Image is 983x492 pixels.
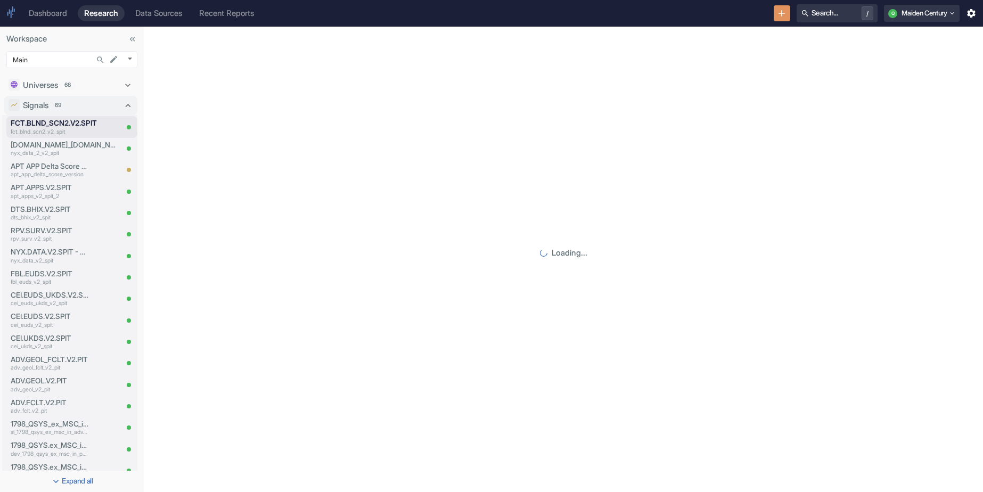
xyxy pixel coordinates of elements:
[193,5,260,21] a: Recent Reports
[11,450,88,458] p: dev_1798_qsys_ex_msc_in_psb_v2_pit
[797,4,878,22] button: Search.../
[4,76,137,95] div: Universes68
[11,118,117,128] p: FCT.BLND_SCN2.V2.SPIT
[11,354,88,365] p: ADV.GEOL_FCLT.V2.PIT
[11,333,88,343] p: CEI.UKDS.V2.SPIT
[11,333,88,351] a: CEI.UKDS.V2.SPITcei_ukds_v2_spit
[11,462,88,472] p: 1798_QSYS.ex_MSC_in_ADV.V2.PIT
[11,419,88,429] p: 1798_QSYS_ex_MSC_in_ADV_GEOL.V2.PIT
[125,32,140,46] button: Collapse Sidebar
[11,311,88,329] a: CEI.EUDS.V2.SPITcei_euds_v2_spit
[11,375,88,393] a: ADV.GEOL.V2.PITadv_geol_v2_pit
[11,204,88,222] a: DTS.BHIX.V2.SPITdts_bhix_v2_spit
[552,247,587,259] p: Loading...
[11,257,88,265] p: nyx_data_v2_spit
[84,9,118,18] div: Research
[2,473,142,490] button: Expand all
[11,290,88,308] a: CEI.EUDS_UKDS.V2.SPITcei_euds_ukds_v2_spit
[11,299,88,308] p: cei_euds_ukds_v2_spit
[199,9,254,18] div: Recent Reports
[11,268,88,279] p: FBL.EUDS.V2.SPIT
[29,9,67,18] div: Dashboard
[11,354,88,372] a: ADV.GEOL_FCLT.V2.PITadv_geol_fclt_v2_pit
[11,214,88,222] p: dts_bhix_v2_spit
[11,118,117,136] a: FCT.BLND_SCN2.V2.SPITfct_blnd_scn2_v2_spit
[11,342,88,351] p: cei_ukds_v2_spit
[11,278,88,286] p: fbl_euds_v2_spit
[11,419,88,437] a: 1798_QSYS_ex_MSC_in_ADV_GEOL.V2.PITsi_1798_qsys_ex_msc_in_adv_geol_v2_pit
[135,9,182,18] div: Data Sources
[11,170,88,179] p: apt_app_delta_score_version
[11,161,88,171] p: APT APP Delta Score Version
[78,5,125,21] a: Research
[11,182,88,193] p: APT.APPS.V2.SPIT
[11,375,88,386] p: ADV.GEOL.V2.PIT
[11,247,88,265] a: NYX.DATA.V2.SPIT - Oldnyx_data_v2_spit
[11,440,88,450] p: 1798_QSYS.ex_MSC_in_PSB.V2.PIT
[11,290,88,300] p: CEI.EUDS_UKDS.V2.SPIT
[11,192,88,201] p: apt_apps_v2_spit_2
[11,311,88,322] p: CEI.EUDS.V2.SPIT
[23,100,48,111] p: Signals
[11,182,88,200] a: APT.APPS.V2.SPITapt_apps_v2_spit_2
[774,5,790,22] button: New Resource
[23,79,58,91] p: Universes
[11,140,117,150] p: [DOMAIN_NAME]_[DOMAIN_NAME]
[11,268,88,286] a: FBL.EUDS.V2.SPITfbl_euds_v2_spit
[61,81,75,89] span: 68
[11,364,88,372] p: adv_geol_fclt_v2_pit
[11,225,88,236] p: RPV.SURV.V2.SPIT
[22,5,73,21] a: Dashboard
[11,462,88,480] a: 1798_QSYS.ex_MSC_in_ADV.V2.PITdev_1798_qsys_ex_msc_in_adv_v2_pit
[11,407,88,415] p: adv_fclt_v2_pit
[51,101,65,110] span: 69
[11,397,88,415] a: ADV.FCLT.V2.PITadv_fclt_v2_pit
[11,140,117,158] a: [DOMAIN_NAME]_[DOMAIN_NAME]nyx_data_2_v2_spit
[884,5,960,22] button: QMaiden Century
[93,53,108,67] button: Search...
[107,52,121,67] button: edit
[129,5,189,21] a: Data Sources
[11,204,88,215] p: DTS.BHIX.V2.SPIT
[6,33,137,45] p: Workspace
[11,128,117,136] p: fct_blnd_scn2_v2_spit
[11,321,88,330] p: cei_euds_v2_spit
[11,386,88,394] p: adv_geol_v2_pit
[11,149,117,158] p: nyx_data_2_v2_spit
[11,161,88,179] a: APT APP Delta Score Versionapt_app_delta_score_version
[11,247,88,257] p: NYX.DATA.V2.SPIT - Old
[11,428,88,437] p: si_1798_qsys_ex_msc_in_adv_geol_v2_pit
[11,397,88,408] p: ADV.FCLT.V2.PIT
[11,440,88,458] a: 1798_QSYS.ex_MSC_in_PSB.V2.PITdev_1798_qsys_ex_msc_in_psb_v2_pit
[4,96,137,115] div: Signals69
[11,225,88,243] a: RPV.SURV.V2.SPITrpv_surv_v2_spit
[11,235,88,243] p: rpv_surv_v2_spit
[6,51,137,68] div: Main
[888,9,897,18] div: Q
